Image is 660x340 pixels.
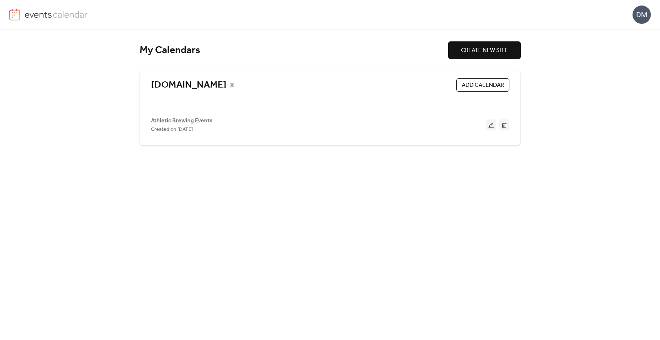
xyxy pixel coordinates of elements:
span: Athletic Brewing Events [151,117,213,125]
img: logo [9,9,20,21]
div: DM [633,5,651,24]
div: My Calendars [140,44,448,57]
span: CREATE NEW SITE [461,46,508,55]
a: [DOMAIN_NAME] [151,79,226,91]
span: ADD CALENDAR [462,81,504,90]
button: CREATE NEW SITE [448,41,521,59]
button: ADD CALENDAR [456,78,509,92]
a: Athletic Brewing Events [151,119,213,123]
img: logo-type [25,9,88,20]
span: Created on [DATE] [151,125,193,134]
